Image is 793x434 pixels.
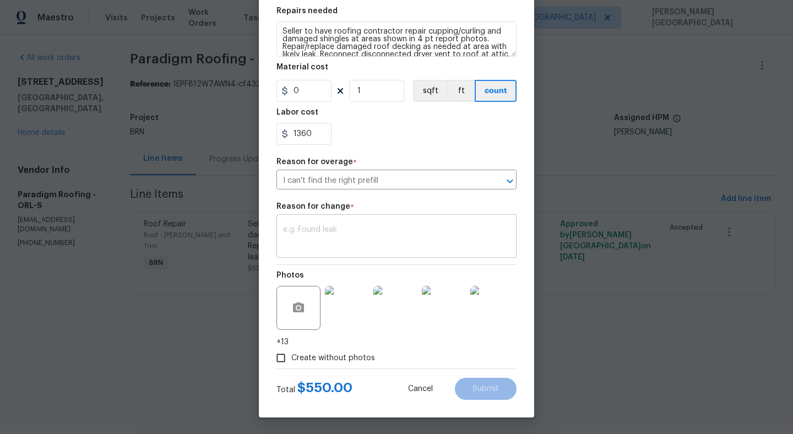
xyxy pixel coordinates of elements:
[297,381,352,394] span: $ 550.00
[455,378,517,400] button: Submit
[475,80,517,102] button: count
[276,158,353,166] h5: Reason for overage
[390,378,450,400] button: Cancel
[447,80,475,102] button: ft
[276,7,338,15] h5: Repairs needed
[413,80,447,102] button: sqft
[276,203,350,210] h5: Reason for change
[408,385,433,393] span: Cancel
[502,173,518,189] button: Open
[291,352,375,364] span: Create without photos
[276,63,328,71] h5: Material cost
[276,382,352,395] div: Total
[276,337,289,348] span: +13
[276,21,517,57] textarea: Seller to have roofing contractor repair cupping/curling and damaged shingles at areas shown in 4...
[472,385,499,393] span: Submit
[276,272,304,279] h5: Photos
[276,172,486,189] input: Select a reason for overage
[276,109,318,116] h5: Labor cost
